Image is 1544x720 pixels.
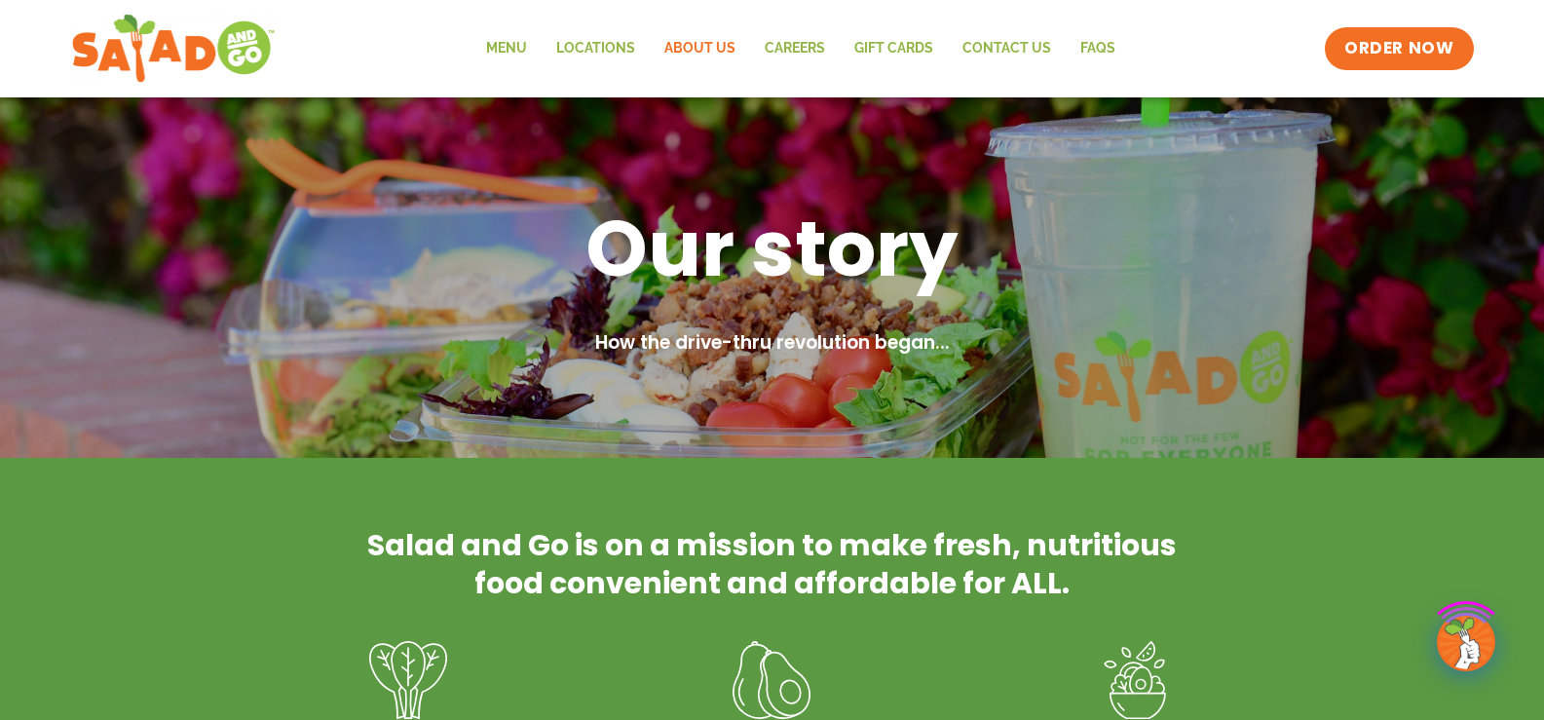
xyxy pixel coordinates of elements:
[948,26,1066,71] a: Contact Us
[1066,26,1130,71] a: FAQs
[266,329,1279,358] h2: How the drive-thru revolution began...
[363,526,1182,602] h2: Salad and Go is on a mission to make fresh, nutritious food convenient and affordable for ALL.
[1344,37,1453,60] span: ORDER NOW
[1325,27,1473,70] a: ORDER NOW
[266,198,1279,299] h1: Our story
[471,26,542,71] a: Menu
[650,26,750,71] a: About Us
[542,26,650,71] a: Locations
[71,10,277,88] img: new-SAG-logo-768×292
[840,26,948,71] a: GIFT CARDS
[471,26,1130,71] nav: Menu
[750,26,840,71] a: Careers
